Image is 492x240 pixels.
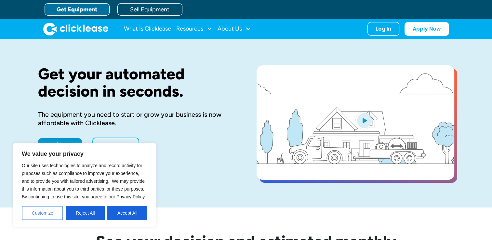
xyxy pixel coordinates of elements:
a: What Is Clicklease [124,22,171,35]
h1: Get your automated decision in seconds. [38,65,236,100]
a: Apply Now [38,138,82,151]
div: Log In [376,26,391,32]
img: Blue play button logo on a light blue circular background [355,111,373,129]
a: Sell Equipment [117,3,182,16]
a: home [43,22,108,35]
div: Resources [176,22,212,35]
img: Clicklease logo [43,22,108,35]
button: Customize [22,206,63,220]
a: Apply Now [405,22,449,36]
a: Learn More [92,138,139,152]
button: Reject All [66,206,105,220]
span: Our site uses technologies to analyze and record activity for purposes such as compliance to impr... [22,163,146,199]
button: Accept All [107,206,147,220]
div: About Us [218,22,251,35]
p: We value your privacy [22,150,147,158]
div: The equipment you need to start or grow your business is now affordable with Clicklease. [38,110,236,127]
a: open lightbox [257,65,454,180]
a: Get Equipment [45,3,110,16]
div: We value your privacy [13,143,156,227]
